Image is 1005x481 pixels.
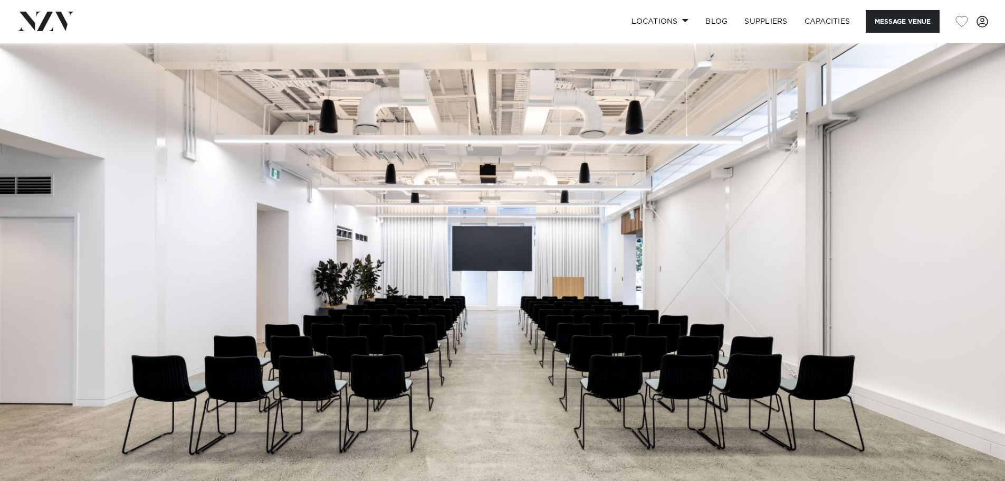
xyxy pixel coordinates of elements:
a: SUPPLIERS [736,10,796,33]
button: Message Venue [866,10,940,33]
a: Locations [623,10,697,33]
a: Capacities [796,10,859,33]
img: nzv-logo.png [17,12,74,31]
a: BLOG [697,10,736,33]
